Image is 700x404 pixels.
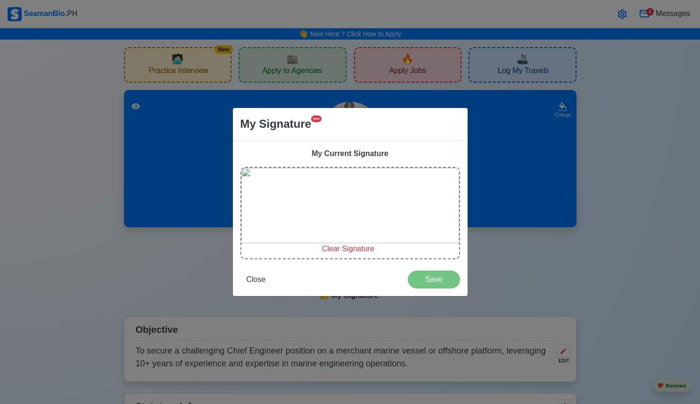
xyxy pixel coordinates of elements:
span: Close [247,275,266,283]
div: My Current Signature [240,148,460,159]
span: Clear Signature [322,245,374,253]
span: My Signature [240,115,312,132]
button: Close [240,271,272,289]
button: Save [408,271,460,289]
span: NEW [311,115,321,122]
span: Save [414,275,453,283]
